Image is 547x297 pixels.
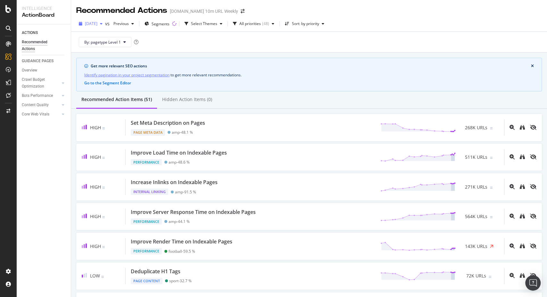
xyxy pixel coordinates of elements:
div: ActionBoard [22,12,66,19]
div: amp - 44.1 % [169,219,190,224]
img: Equal [101,276,104,278]
span: High [90,213,101,219]
span: High [90,154,101,160]
span: 271K URLs [465,184,487,190]
div: Hidden Action Items (0) [162,96,212,103]
div: Improve Server Response Time on Indexable Pages [131,208,256,216]
div: binoculars [520,125,525,130]
span: High [90,243,101,249]
div: Recommended Action Items (51) [81,96,152,103]
div: info banner [76,58,542,91]
span: Previous [111,21,129,26]
div: Increase Inlinks on Indexable Pages [131,179,218,186]
img: Equal [102,157,105,159]
div: magnifying-glass-plus [510,214,515,219]
img: Equal [490,157,493,159]
button: Previous [111,19,137,29]
div: Performance [131,248,162,254]
div: Sort: by priority [292,22,319,26]
a: binoculars [520,243,525,249]
div: Intelligence [22,5,66,12]
div: eye-slash [530,184,536,189]
div: Performance [131,159,162,165]
img: Equal [102,187,105,189]
div: football - 59.5 % [169,249,195,254]
div: sport - 32.7 % [169,278,192,283]
a: binoculars [520,124,525,131]
span: 2025 Apr. 6th [85,21,97,26]
div: amp - 48.1 % [172,130,193,135]
button: Segments [142,19,172,29]
div: magnifying-glass-plus [510,184,515,189]
a: Bots Performance [22,92,60,99]
span: vs [105,21,111,27]
div: Recommended Actions [76,5,167,16]
div: magnifying-glass-plus [510,243,515,249]
button: [DATE] [76,19,105,29]
div: Page Content [131,278,162,284]
a: ACTIONS [22,30,66,36]
a: Recommended Actions [22,39,66,52]
img: Equal [102,246,105,248]
div: Bots Performance [22,92,53,99]
button: close banner [529,63,535,70]
div: binoculars [520,243,525,249]
span: 268K URLs [465,124,487,131]
span: By: pagetype Level 1 [84,39,121,45]
button: Select Themes [182,19,225,29]
div: Improve Render Time on Indexable Pages [131,238,232,245]
span: 511K URLs [465,154,487,160]
img: Equal [490,127,493,129]
div: ( 48 ) [262,22,269,26]
a: Crawl Budget Optimization [22,76,60,90]
div: Select Themes [191,22,217,26]
a: binoculars [520,213,525,219]
div: Get more relevant SEO actions [91,63,531,69]
span: 72K URLs [466,273,486,279]
div: [DOMAIN_NAME] 10m URL Weekly [170,8,238,14]
div: binoculars [520,154,525,159]
div: Open Intercom Messenger [525,275,541,291]
a: binoculars [520,154,525,160]
a: Core Web Vitals [22,111,60,118]
span: High [90,184,101,190]
div: Deduplicate H1 Tags [131,268,180,275]
a: Overview [22,67,66,74]
span: High [90,124,101,131]
img: Equal [102,127,105,129]
div: amp - 91.5 % [175,190,196,194]
span: 143K URLs [465,243,487,250]
div: amp - 48.6 % [169,160,190,165]
span: 564K URLs [465,213,487,220]
button: By: pagetype Level 1 [79,37,131,47]
button: Go to the Segment Editor [84,81,131,85]
div: ACTIONS [22,30,38,36]
div: Core Web Vitals [22,111,49,118]
div: Set Meta Description on Pages [131,119,205,127]
div: eye-slash [530,125,536,130]
div: eye-slash [530,273,536,278]
div: binoculars [520,184,525,189]
a: binoculars [520,273,525,279]
img: Equal [489,276,491,278]
div: Content Quality [22,102,49,108]
button: Sort: by priority [282,19,327,29]
img: Equal [490,187,493,189]
span: Low [90,273,100,279]
div: All priorities [239,22,261,26]
div: Performance [131,218,162,225]
div: Recommended Actions [22,39,60,52]
div: eye-slash [530,243,536,249]
a: Identify pagination in your project segmentation [84,72,170,78]
img: Equal [102,216,105,218]
div: magnifying-glass-plus [510,154,515,159]
a: GUIDANCE PAGES [22,58,66,64]
div: Internal Linking [131,189,168,195]
a: binoculars [520,184,525,190]
div: Improve Load Time on Indexable Pages [131,149,227,157]
img: Equal [490,216,493,218]
div: to get more relevant recommendations . [84,72,534,78]
a: Content Quality [22,102,60,108]
div: arrow-right-arrow-left [241,9,244,13]
div: GUIDANCE PAGES [22,58,54,64]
